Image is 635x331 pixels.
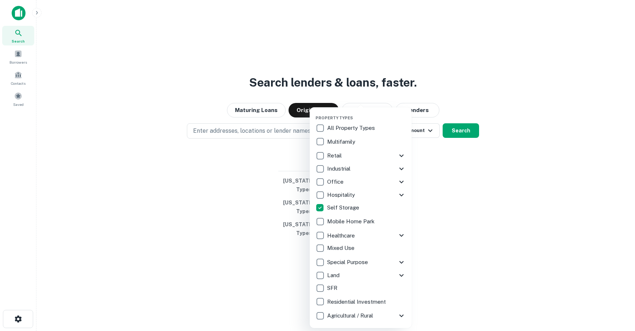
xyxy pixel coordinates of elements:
[315,309,406,322] div: Agricultural / Rural
[315,229,406,242] div: Healthcare
[315,149,406,162] div: Retail
[327,258,369,267] p: Special Purpose
[315,116,353,120] span: Property Types
[327,164,352,173] p: Industrial
[327,231,356,240] p: Healthcare
[327,244,356,252] p: Mixed Use
[315,175,406,188] div: Office
[327,298,387,306] p: Residential Investment
[599,250,635,284] iframe: Chat Widget
[327,151,343,160] p: Retail
[327,217,376,226] p: Mobile Home Park
[327,284,339,292] p: SFR
[327,124,376,132] p: All Property Types
[327,271,341,280] p: Land
[315,256,406,269] div: Special Purpose
[327,203,361,212] p: Self Storage
[315,269,406,282] div: Land
[327,178,345,186] p: Office
[327,311,375,320] p: Agricultural / Rural
[315,188,406,202] div: Hospitality
[327,191,356,199] p: Hospitality
[315,162,406,175] div: Industrial
[327,137,357,146] p: Multifamily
